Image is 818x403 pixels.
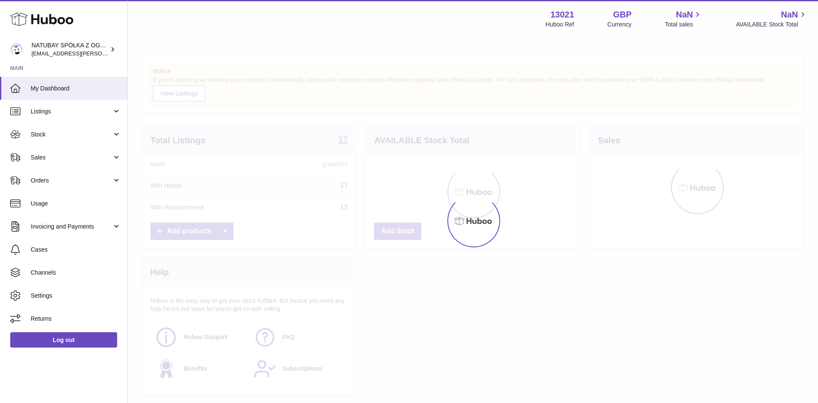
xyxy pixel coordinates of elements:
div: NATUBAY SPÓŁKA Z OGRANICZONĄ ODPOWIEDZIALNOŚCIĄ [32,41,108,58]
span: Settings [31,292,121,300]
span: NaN [676,9,693,20]
span: [EMAIL_ADDRESS][PERSON_NAME][DOMAIN_NAME] [32,50,171,57]
strong: GBP [613,9,631,20]
span: Invoicing and Payments [31,223,112,231]
span: Returns [31,315,121,323]
span: Total sales [665,20,703,29]
span: Listings [31,107,112,116]
img: kacper.antkowski@natubay.pl [10,43,23,56]
a: Log out [10,332,117,348]
span: Orders [31,177,112,185]
span: Stock [31,130,112,139]
div: Currency [608,20,632,29]
span: Cases [31,246,121,254]
span: Sales [31,154,112,162]
span: Channels [31,269,121,277]
div: Huboo Ref [546,20,574,29]
a: NaN Total sales [665,9,703,29]
a: NaN AVAILABLE Stock Total [736,9,808,29]
span: Usage [31,200,121,208]
strong: 13021 [550,9,574,20]
span: AVAILABLE Stock Total [736,20,808,29]
span: NaN [781,9,798,20]
span: My Dashboard [31,84,121,93]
